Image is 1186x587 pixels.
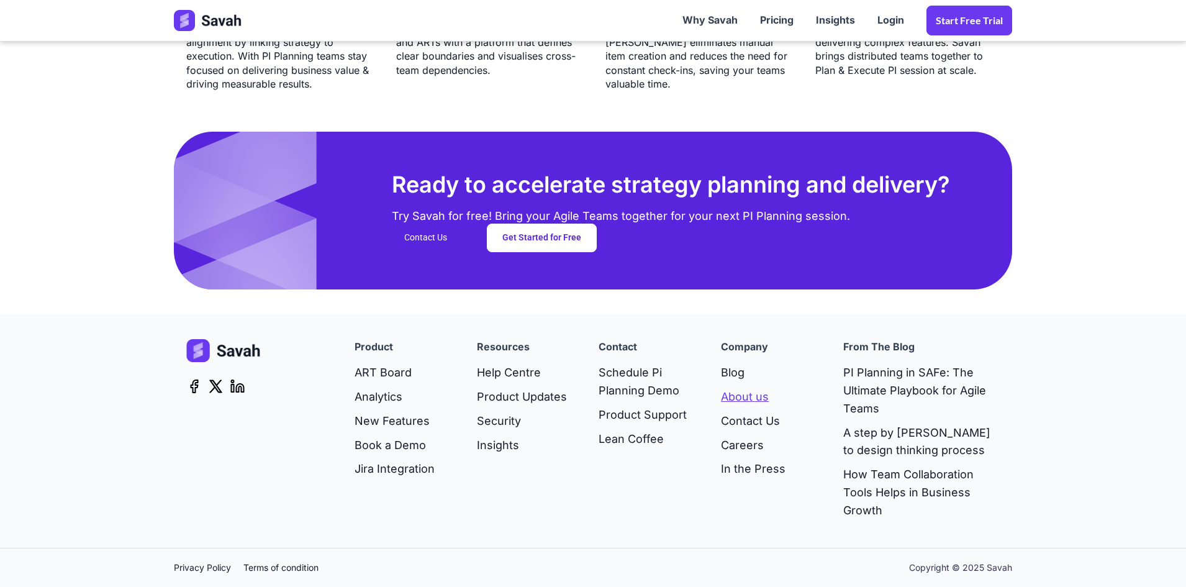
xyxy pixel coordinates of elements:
[805,1,866,40] a: Insights
[866,1,915,40] a: Login
[721,339,768,355] h4: company
[843,339,915,355] h4: From the Blog
[599,427,696,452] a: Lean Coffee
[355,339,393,355] h4: Product
[721,361,785,385] a: Blog
[404,224,462,252] a: Contact Us
[396,22,581,78] div: Increase transparency across teams and ARTs with a platform that defines clear boundaries and vis...
[355,385,435,409] a: Analytics
[392,201,850,224] div: Try Savah for free! Bring your Agile Teams together for your next PI Planning session.
[605,22,790,91] div: With auto-sync to Jira, [PERSON_NAME] eliminates manual item creation and reduces the need for co...
[926,6,1012,35] a: Start Free trial
[477,385,567,409] a: Product Updates
[721,385,785,409] a: About us
[355,361,435,385] a: ART Board
[174,561,243,575] a: Privacy Policy
[404,232,447,244] div: Contact Us
[392,169,950,200] h2: Ready to accelerate strategy planning and delivery?
[599,339,637,355] h4: Contact
[671,1,749,40] a: Why Savah
[243,561,331,575] a: Terms of condition
[487,224,597,252] a: Get Started for Free
[843,361,1000,421] a: PI Planning in SAFe: The Ultimate Playbook for Agile Teams
[749,1,805,40] a: Pricing
[843,463,1000,522] a: How Team Collaboration Tools Helps in Business Growth
[721,409,785,434] a: Contact Us
[355,457,435,481] a: Jira Integration
[477,361,567,385] a: Help Centre
[599,403,696,427] a: Product Support
[477,434,567,458] a: Insights
[909,562,1012,574] div: Copyright © 2025 Savah
[355,434,435,458] a: Book a Demo
[355,409,435,434] a: New Features
[1124,527,1186,587] iframe: Chat Widget
[477,339,530,355] h4: Resources
[721,457,785,481] a: In the Press
[477,409,567,434] a: Security
[815,22,1000,78] div: Cross-team collaboration is key to delivering complex features. Savah brings distributed teams to...
[721,434,785,458] a: Careers
[843,421,1000,463] a: A step by [PERSON_NAME] to design thinking process
[599,361,696,403] a: Schedule Pi Planning Demo
[186,22,371,91] div: Savah ensures company-wide alignment by linking strategy to execution. With PI Planning teams sta...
